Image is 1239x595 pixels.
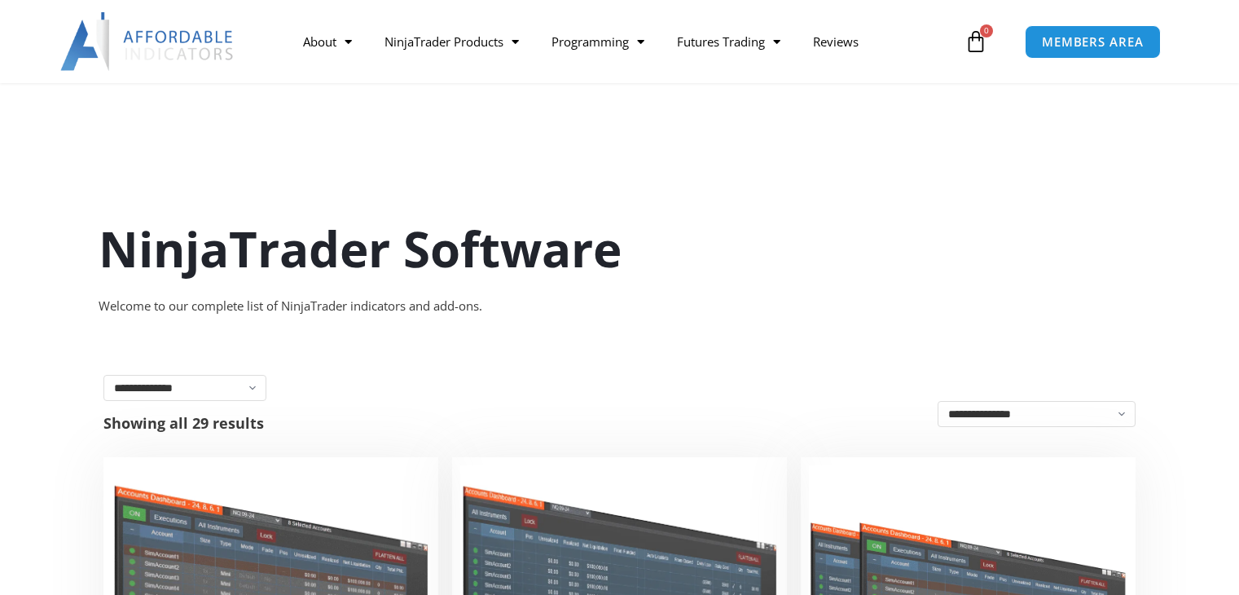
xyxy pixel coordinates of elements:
a: About [287,23,368,60]
a: 0 [940,18,1012,65]
a: NinjaTrader Products [368,23,535,60]
a: Reviews [797,23,875,60]
span: MEMBERS AREA [1042,36,1144,48]
h1: NinjaTrader Software [99,214,1141,283]
nav: Menu [287,23,960,60]
img: LogoAI | Affordable Indicators – NinjaTrader [60,12,235,71]
a: Programming [535,23,661,60]
p: Showing all 29 results [103,416,264,430]
a: Futures Trading [661,23,797,60]
span: 0 [980,24,993,37]
div: Welcome to our complete list of NinjaTrader indicators and add-ons. [99,295,1141,318]
select: Shop order [938,401,1136,427]
a: MEMBERS AREA [1025,25,1161,59]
